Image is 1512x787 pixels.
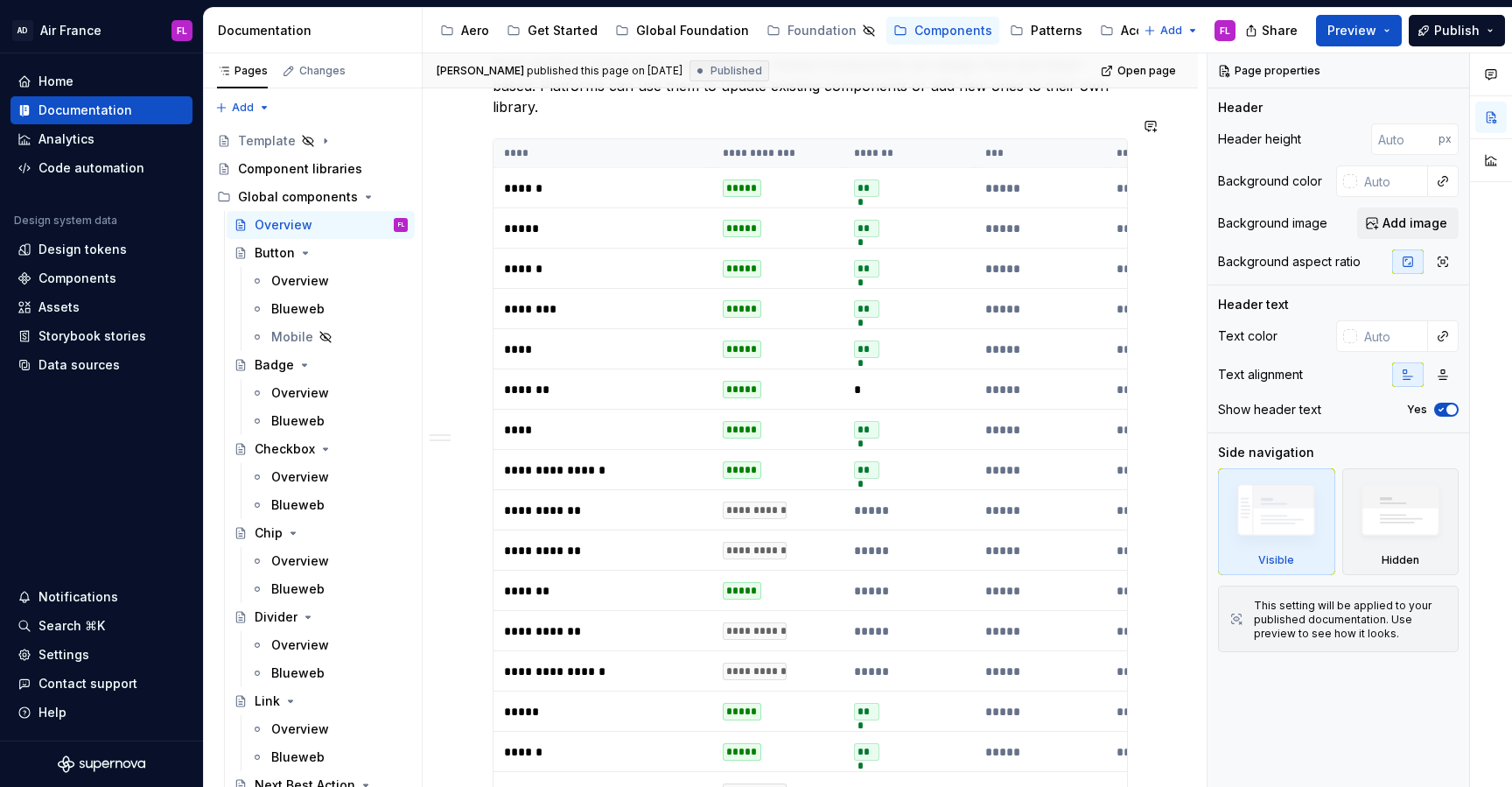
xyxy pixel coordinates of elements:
[271,552,329,570] div: Overview
[271,720,329,738] div: Overview
[10,322,192,350] a: Storybook stories
[271,636,329,654] div: Overview
[1357,165,1428,197] input: Auto
[1218,468,1335,575] div: Visible
[1382,214,1447,232] span: Add image
[527,64,682,78] div: published this page on [DATE]
[243,547,415,575] a: Overview
[38,159,144,177] div: Code automation
[10,293,192,321] a: Assets
[914,22,992,39] div: Components
[10,699,192,727] button: Help
[218,22,415,39] div: Documentation
[238,132,296,150] div: Template
[299,64,346,78] div: Changes
[1160,24,1182,38] span: Add
[243,407,415,435] a: Blueweb
[10,125,192,153] a: Analytics
[1371,123,1438,155] input: Auto
[271,272,329,290] div: Overview
[437,64,524,78] span: [PERSON_NAME]
[1382,553,1419,567] div: Hidden
[210,155,415,183] a: Component libraries
[1258,553,1294,567] div: Visible
[10,583,192,611] button: Notifications
[10,264,192,292] a: Components
[243,715,415,743] a: Overview
[1218,444,1314,461] div: Side navigation
[243,323,415,351] a: Mobile
[1095,59,1184,83] a: Open page
[1218,214,1327,232] div: Background image
[38,241,127,258] div: Design tokens
[10,96,192,124] a: Documentation
[12,20,33,41] div: AD
[227,351,415,379] a: Badge
[1031,22,1082,39] div: Patterns
[1434,22,1480,39] span: Publish
[227,603,415,631] a: Divider
[255,524,283,542] div: Chip
[1236,15,1309,46] button: Share
[227,687,415,715] a: Link
[227,239,415,267] a: Button
[1342,468,1459,575] div: Hidden
[255,440,315,458] div: Checkbox
[271,748,325,766] div: Blueweb
[227,435,415,463] a: Checkbox
[1327,22,1376,39] span: Preview
[10,670,192,698] button: Contact support
[38,327,146,345] div: Storybook stories
[10,641,192,669] a: Settings
[1093,17,1205,45] a: Accessibility
[1218,296,1289,313] div: Header text
[243,295,415,323] a: Blueweb
[243,379,415,407] a: Overview
[271,328,313,346] div: Mobile
[238,188,358,206] div: Global components
[227,211,415,239] a: OverviewFL
[1218,99,1263,116] div: Header
[1218,172,1322,190] div: Background color
[1262,22,1298,39] span: Share
[528,22,598,39] div: Get Started
[14,214,117,228] div: Design system data
[1357,207,1459,239] button: Add image
[787,22,857,39] div: Foundation
[255,608,297,626] div: Divider
[1218,366,1303,383] div: Text alignment
[1409,15,1505,46] button: Publish
[38,617,105,635] div: Search ⌘K
[255,216,312,234] div: Overview
[255,356,294,374] div: Badge
[40,22,101,39] div: Air France
[1218,401,1321,418] div: Show header text
[608,17,756,45] a: Global Foundation
[243,659,415,687] a: Blueweb
[3,11,199,49] button: ADAir FranceFL
[38,270,116,287] div: Components
[1316,15,1402,46] button: Preview
[1218,130,1301,148] div: Header height
[1003,17,1089,45] a: Patterns
[38,102,132,119] div: Documentation
[271,384,329,402] div: Overview
[243,267,415,295] a: Overview
[10,612,192,640] button: Search ⌘K
[243,491,415,519] a: Blueweb
[255,244,295,262] div: Button
[271,580,325,598] div: Blueweb
[232,101,254,115] span: Add
[38,646,89,664] div: Settings
[243,631,415,659] a: Overview
[636,22,749,39] div: Global Foundation
[210,183,415,211] div: Global components
[271,412,325,430] div: Blueweb
[10,154,192,182] a: Code automation
[243,463,415,491] a: Overview
[271,468,329,486] div: Overview
[38,588,118,606] div: Notifications
[1218,253,1361,271] div: Background aspect ratio
[38,130,94,148] div: Analytics
[1121,22,1198,39] div: Accessibility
